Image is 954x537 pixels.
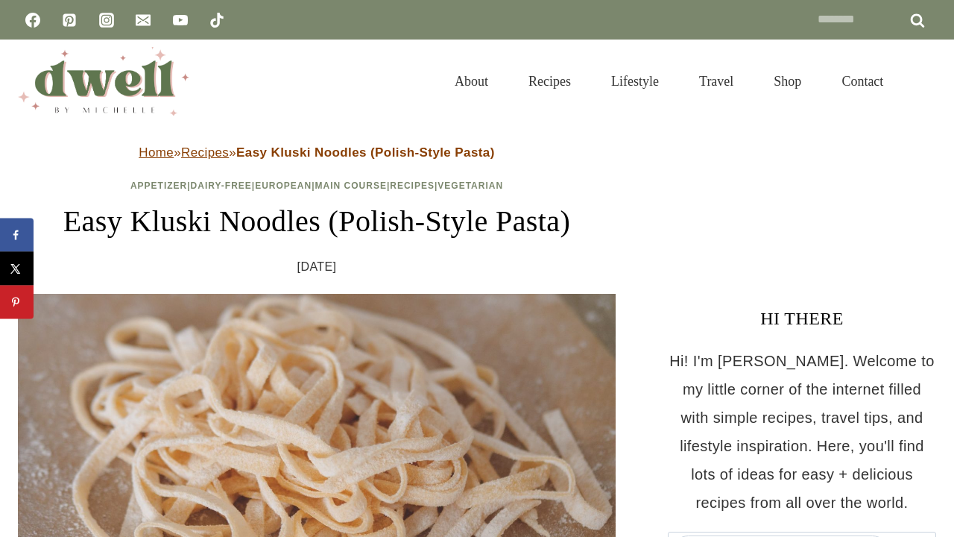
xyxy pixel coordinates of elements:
[435,55,903,107] nav: Primary Navigation
[821,55,903,107] a: Contact
[18,5,48,35] a: Facebook
[92,5,121,35] a: Instagram
[591,55,679,107] a: Lifestyle
[139,145,495,160] span: » »
[437,180,503,191] a: Vegetarian
[668,347,936,517] p: Hi! I'm [PERSON_NAME]. Welcome to my little corner of the internet filled with simple recipes, tr...
[255,180,312,191] a: European
[236,145,495,160] strong: Easy Kluski Noodles (Polish-Style Pasta)
[191,180,252,191] a: Dairy-Free
[54,5,84,35] a: Pinterest
[130,180,187,191] a: Appetizer
[130,180,503,191] span: | | | | |
[679,55,754,107] a: Travel
[165,5,195,35] a: YouTube
[668,305,936,332] h3: HI THERE
[139,145,174,160] a: Home
[297,256,337,278] time: [DATE]
[754,55,821,107] a: Shop
[315,180,387,191] a: Main Course
[508,55,591,107] a: Recipes
[18,199,616,244] h1: Easy Kluski Noodles (Polish-Style Pasta)
[128,5,158,35] a: Email
[911,69,936,94] button: View Search Form
[390,180,435,191] a: Recipes
[435,55,508,107] a: About
[18,47,189,116] img: DWELL by michelle
[202,5,232,35] a: TikTok
[181,145,229,160] a: Recipes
